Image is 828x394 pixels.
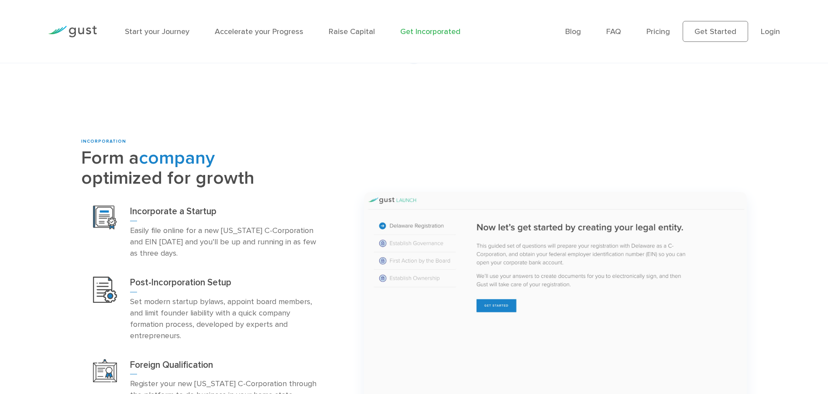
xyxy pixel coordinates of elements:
[646,27,670,36] a: Pricing
[93,206,117,230] img: Incorporation Icon
[606,27,621,36] a: FAQ
[93,277,117,303] img: Post Incorporation Setup
[400,27,460,36] a: Get Incorporated
[93,359,117,383] img: Foreign Qualification
[683,21,748,42] a: Get Started
[215,27,303,36] a: Accelerate your Progress
[125,27,189,36] a: Start your Journey
[130,359,321,375] h3: Foreign Qualification
[130,225,321,259] p: Easily file online for a new [US_STATE] C-Corporation and EIN [DATE] and you’ll be up and running...
[565,27,581,36] a: Blog
[130,206,321,221] h3: Incorporate a Startup
[48,26,97,38] img: Gust Logo
[81,138,333,145] div: INCORPORATION
[329,27,375,36] a: Raise Capital
[81,148,333,188] h2: Form a optimized for growth
[130,277,321,292] h3: Post-Incorporation Setup
[139,147,215,169] span: company
[130,296,321,342] p: Set modern startup bylaws, appoint board members, and limit founder liability with a quick compan...
[761,27,780,36] a: Login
